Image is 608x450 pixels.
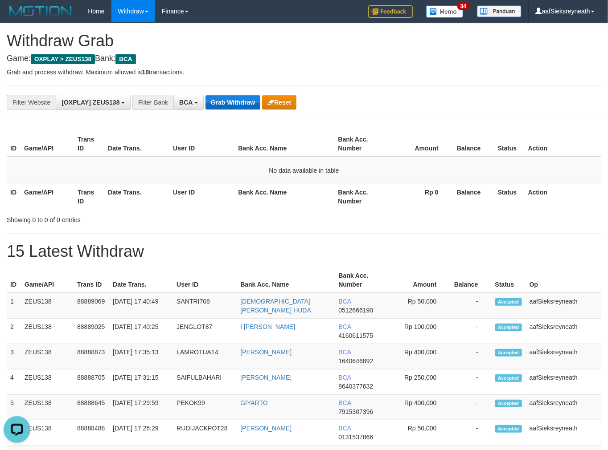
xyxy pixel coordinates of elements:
td: ZEUS138 [21,369,74,395]
span: 34 [457,2,469,10]
img: panduan.png [477,5,522,17]
td: Rp 400,000 [388,395,450,420]
strong: 10 [142,69,149,76]
span: Copy 4160611575 to clipboard [338,332,373,339]
th: ID [7,268,21,293]
th: Trans ID [74,131,104,157]
td: ZEUS138 [21,395,74,420]
th: Trans ID [74,268,109,293]
button: Open LiveChat chat widget [4,4,30,30]
span: Copy 0512666190 to clipboard [338,307,373,314]
td: Rp 50,000 [388,293,450,319]
td: ZEUS138 [21,293,74,319]
span: Accepted [495,324,522,331]
th: User ID [173,268,237,293]
span: Accepted [495,298,522,306]
span: BCA [115,54,136,64]
img: Button%20Memo.svg [426,5,464,18]
td: aafSieksreyneath [526,420,601,446]
td: Rp 250,000 [388,369,450,395]
th: Rp 0 [388,184,452,209]
th: User ID [169,131,234,157]
span: BCA [338,298,351,305]
td: aafSieksreyneath [526,344,601,369]
th: Bank Acc. Name [234,131,334,157]
th: Op [526,268,601,293]
td: 88888488 [74,420,109,446]
td: 3 [7,344,21,369]
a: [PERSON_NAME] [240,374,292,381]
td: Rp 400,000 [388,344,450,369]
span: BCA [179,99,193,106]
a: GIYARTO [240,399,267,406]
td: 88889069 [74,293,109,319]
th: Game/API [21,131,74,157]
th: Bank Acc. Number [335,131,388,157]
span: Accepted [495,425,522,433]
th: Status [494,131,525,157]
th: Balance [452,131,494,157]
a: I [PERSON_NAME] [240,323,295,330]
span: Copy 0131537866 to clipboard [338,434,373,441]
th: Action [525,131,601,157]
td: [DATE] 17:35:13 [109,344,173,369]
td: 88889025 [74,319,109,344]
td: 5 [7,395,21,420]
td: 88888705 [74,369,109,395]
span: BCA [338,425,351,432]
th: User ID [169,184,234,209]
td: ZEUS138 [21,420,74,446]
span: BCA [338,349,351,356]
td: aafSieksreyneath [526,293,601,319]
th: Bank Acc. Number [335,268,387,293]
td: [DATE] 17:40:25 [109,319,173,344]
a: [PERSON_NAME] [240,349,292,356]
th: Status [494,184,525,209]
td: LAMROTUA14 [173,344,237,369]
span: OXPLAY > ZEUS138 [31,54,95,64]
th: Trans ID [74,184,104,209]
span: BCA [338,323,351,330]
th: Date Trans. [109,268,173,293]
th: Bank Acc. Name [234,184,334,209]
h4: Game: Bank: [7,54,601,63]
th: Balance [452,184,494,209]
img: MOTION_logo.png [7,4,74,18]
td: 88888873 [74,344,109,369]
td: 88888645 [74,395,109,420]
th: Action [525,184,601,209]
td: PEKOK99 [173,395,237,420]
span: Copy 7915307396 to clipboard [338,408,373,415]
td: Rp 50,000 [388,420,450,446]
td: aafSieksreyneath [526,369,601,395]
button: Reset [262,95,296,109]
td: [DATE] 17:26:29 [109,420,173,446]
td: ZEUS138 [21,319,74,344]
th: Status [492,268,526,293]
td: - [450,395,492,420]
span: BCA [338,374,351,381]
td: aafSieksreyneath [526,319,601,344]
span: Copy 1640646892 to clipboard [338,357,373,365]
td: [DATE] 17:29:59 [109,395,173,420]
td: - [450,420,492,446]
button: BCA [173,95,204,110]
th: Date Trans. [104,131,169,157]
div: Filter Bank [132,95,173,110]
td: - [450,369,492,395]
td: ZEUS138 [21,344,74,369]
th: ID [7,131,21,157]
th: Amount [388,268,450,293]
button: Grab Withdraw [205,95,260,109]
td: [DATE] 17:31:15 [109,369,173,395]
span: Accepted [495,374,522,382]
td: - [450,293,492,319]
td: No data available in table [7,157,601,184]
td: 2 [7,319,21,344]
div: Showing 0 to 0 of 0 entries [7,212,246,224]
td: - [450,344,492,369]
td: SANTRI708 [173,293,237,319]
th: Date Trans. [104,184,169,209]
span: Accepted [495,349,522,357]
th: Game/API [21,268,74,293]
